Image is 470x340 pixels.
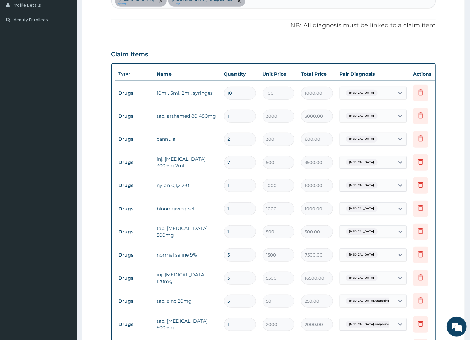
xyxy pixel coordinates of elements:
th: Name [154,67,221,81]
th: Total Price [298,67,336,81]
img: d_794563401_company_1708531726252_794563401 [12,34,27,50]
td: 10ml, 5ml, 2ml, syringes [154,86,221,100]
th: Actions [410,67,444,81]
div: Minimize live chat window [110,3,126,19]
span: [MEDICAL_DATA] [346,113,378,119]
td: tab. arthemed 80 480mg [154,109,221,123]
h3: Claim Items [111,51,148,58]
td: Drugs [115,203,154,215]
small: query [172,2,233,5]
textarea: Type your message and hit 'Enter' [3,183,128,207]
span: [MEDICAL_DATA] [346,136,378,143]
td: cannula [154,132,221,146]
span: [MEDICAL_DATA] [346,90,378,96]
th: Pair Diagnosis [336,67,410,81]
td: inj. [MEDICAL_DATA] 120mg [154,268,221,288]
td: tab. [MEDICAL_DATA] 500mg [154,222,221,242]
small: query [119,2,155,5]
span: [MEDICAL_DATA], unspecified [346,321,395,328]
td: Drugs [115,110,154,122]
td: blood giving set [154,202,221,215]
span: [MEDICAL_DATA] [346,182,378,189]
td: normal saline 9% [154,248,221,262]
td: Drugs [115,226,154,238]
td: nylon 0,1,2,2-0 [154,179,221,192]
span: [MEDICAL_DATA] [346,205,378,212]
th: Unit Price [259,67,298,81]
td: Drugs [115,272,154,284]
span: [MEDICAL_DATA] [346,251,378,258]
td: inj. [MEDICAL_DATA] 300mg 2ml [154,152,221,172]
td: tab. [MEDICAL_DATA] 500mg [154,314,221,334]
span: [MEDICAL_DATA] [346,159,378,166]
th: Type [115,68,154,80]
span: We're online! [39,84,92,152]
span: [MEDICAL_DATA] [346,228,378,235]
td: Drugs [115,156,154,169]
p: NB: All diagnosis must be linked to a claim item [111,21,436,30]
span: [MEDICAL_DATA], unspecified [346,298,395,304]
th: Quantity [221,67,259,81]
td: Drugs [115,179,154,192]
td: Drugs [115,295,154,307]
td: tab. zinc 20mg [154,294,221,308]
td: Drugs [115,318,154,331]
td: Drugs [115,87,154,99]
span: [MEDICAL_DATA] [346,275,378,281]
td: Drugs [115,249,154,261]
td: Drugs [115,133,154,146]
div: Chat with us now [35,38,113,46]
